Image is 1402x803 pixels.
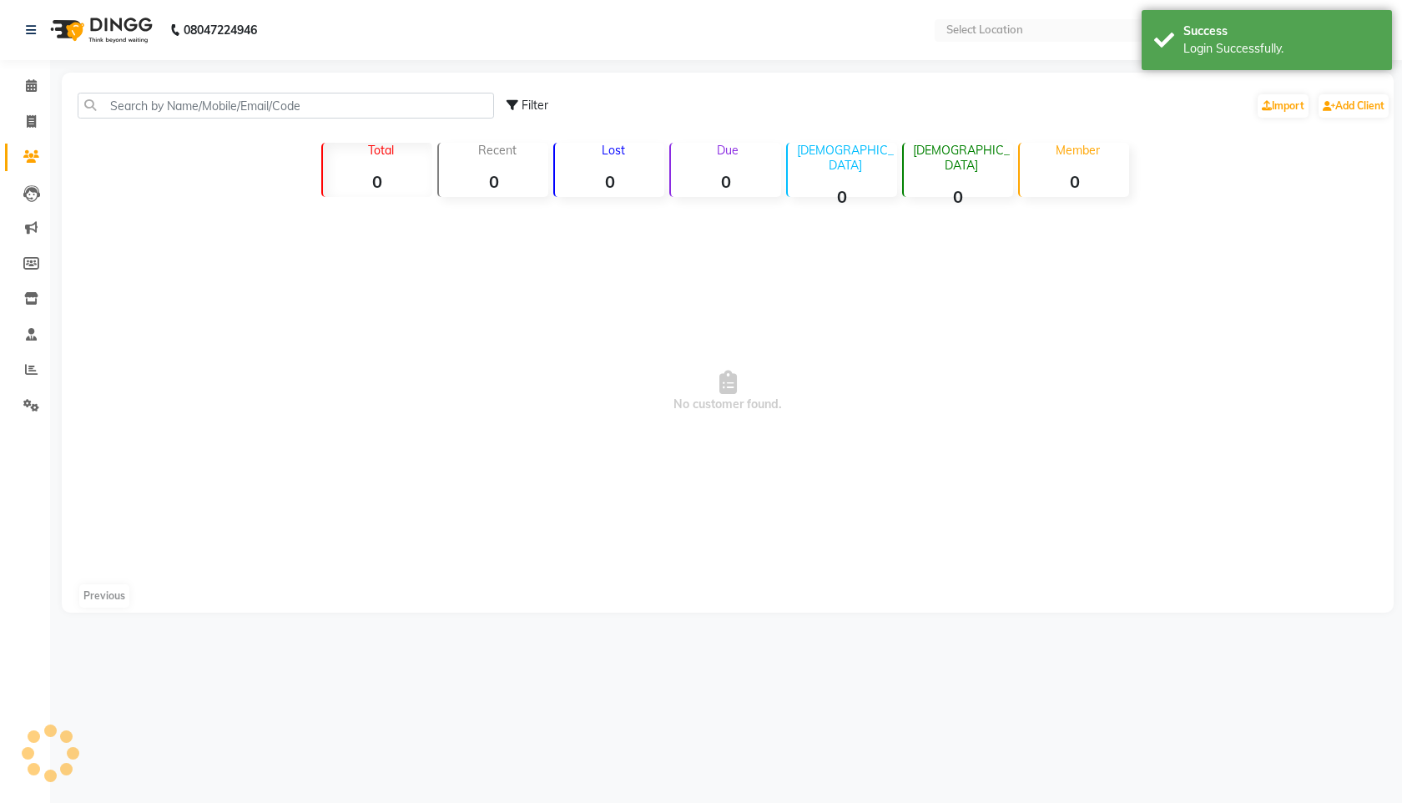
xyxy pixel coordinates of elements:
span: Filter [522,98,548,113]
strong: 0 [555,171,664,192]
p: [DEMOGRAPHIC_DATA] [910,143,1013,173]
a: Import [1258,94,1309,118]
p: Lost [562,143,664,158]
input: Search by Name/Mobile/Email/Code [78,93,494,119]
div: Select Location [946,22,1023,38]
b: 08047224946 [184,7,257,53]
p: Due [674,143,780,158]
strong: 0 [788,186,897,207]
strong: 0 [1020,171,1129,192]
img: logo [43,7,157,53]
p: [DEMOGRAPHIC_DATA] [794,143,897,173]
strong: 0 [904,186,1013,207]
strong: 0 [671,171,780,192]
div: Login Successfully. [1183,40,1379,58]
span: No customer found. [62,204,1394,579]
a: Add Client [1319,94,1389,118]
p: Total [330,143,432,158]
p: Member [1026,143,1129,158]
p: Recent [446,143,548,158]
strong: 0 [439,171,548,192]
strong: 0 [323,171,432,192]
div: Success [1183,23,1379,40]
